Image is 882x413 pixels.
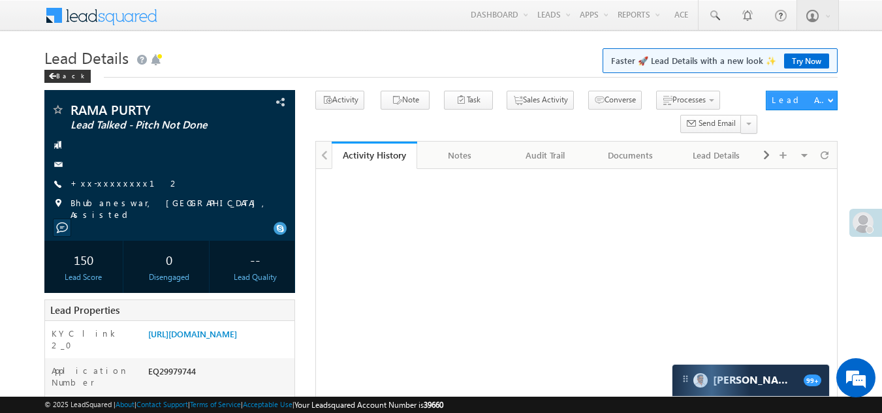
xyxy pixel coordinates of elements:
div: Lead Actions [772,94,827,106]
div: Audit Trail [513,147,576,163]
span: 99+ [804,375,821,386]
a: Lead Details [674,142,759,169]
div: Documents [599,147,662,163]
div: carter-dragCarter[PERSON_NAME]99+ [672,364,830,397]
a: Audit Trail [503,142,588,169]
button: Converse [588,91,642,110]
div: Lead Score [48,271,120,283]
a: [URL][DOMAIN_NAME] [148,328,237,339]
div: EQ29979744 [145,365,295,383]
span: Lead Talked - Pitch Not Done [71,119,225,132]
label: KYC link 2_0 [52,328,136,351]
a: Terms of Service [190,400,241,408]
a: Try Now [784,54,829,69]
button: Processes [656,91,720,110]
button: Task [444,91,493,110]
a: Notes [417,142,503,169]
div: Disengaged [133,271,206,283]
span: Your Leadsquared Account Number is [294,400,443,410]
div: Back [44,70,91,83]
div: Notes [428,147,491,163]
span: Lead Properties [50,303,119,316]
a: Acceptable Use [243,400,292,408]
button: Send Email [680,115,742,134]
a: Back [44,69,97,80]
div: Lead Quality [219,271,291,283]
a: About [116,400,134,408]
span: Send Email [699,117,736,129]
a: Documents [588,142,674,169]
label: Application Number [52,365,136,388]
button: Sales Activity [507,91,574,110]
span: 39660 [424,400,443,410]
button: Activity [315,91,364,110]
div: 0 [133,247,206,271]
span: Faster 🚀 Lead Details with a new look ✨ [611,54,829,67]
span: Bhubaneswar, [GEOGRAPHIC_DATA], Assisted [71,197,273,221]
a: Activity History [332,142,417,169]
img: Carter [693,373,708,388]
span: RAMA PURTY [71,103,225,116]
div: Activity History [341,149,407,161]
span: © 2025 LeadSquared | | | | | [44,399,443,411]
button: Lead Actions [766,91,838,110]
a: Contact Support [136,400,188,408]
span: Lead Details [44,47,129,68]
div: -- [219,247,291,271]
span: Processes [672,95,706,104]
a: +xx-xxxxxxxx12 [71,177,180,189]
button: Note [381,91,430,110]
div: Lead Details [684,147,748,163]
div: 150 [48,247,120,271]
img: carter-drag [680,374,691,384]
